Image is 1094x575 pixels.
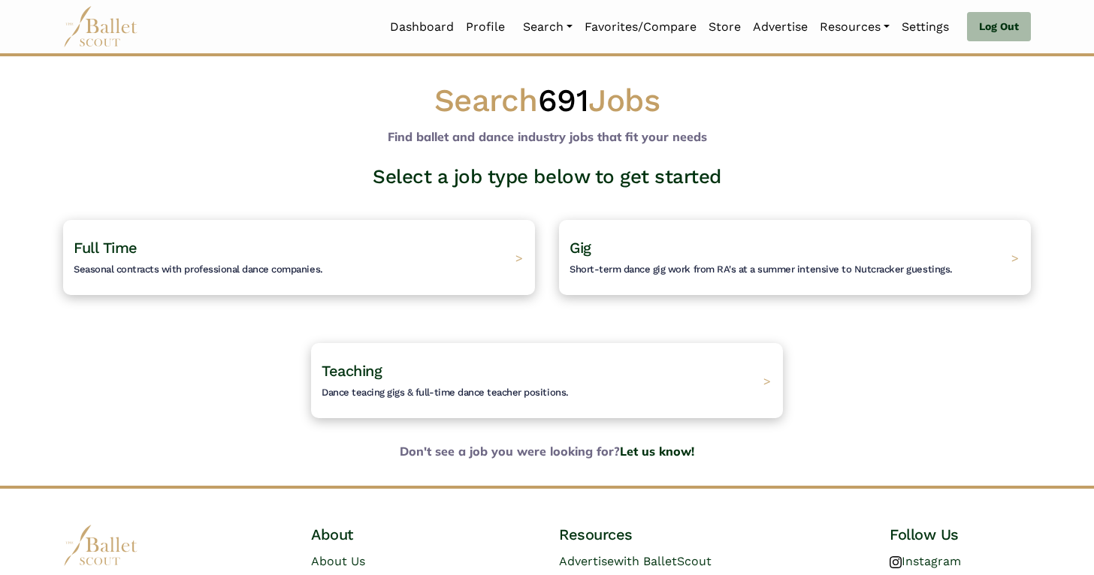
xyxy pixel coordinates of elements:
[896,11,955,43] a: Settings
[890,525,1031,544] h4: Follow Us
[890,556,902,568] img: instagram logo
[311,343,783,418] a: TeachingDance teacing gigs & full-time dance teacher positions. >
[515,250,523,265] span: >
[570,263,953,275] span: Short-term dance gig work from RA's at a summer intensive to Nutcracker guestings.
[747,11,814,43] a: Advertise
[63,80,1031,122] h1: Search Jobs
[388,129,707,144] b: Find ballet and dance industry jobs that fit your needs
[614,554,712,568] span: with BalletScout
[384,11,460,43] a: Dashboard
[620,444,694,459] a: Let us know!
[559,220,1031,295] a: GigShort-term dance gig work from RA's at a summer intensive to Nutcracker guestings. >
[460,11,511,43] a: Profile
[63,220,535,295] a: Full TimeSeasonal contracts with professional dance companies. >
[538,82,589,119] span: 691
[559,554,712,568] a: Advertisewith BalletScout
[703,11,747,43] a: Store
[322,362,382,380] span: Teaching
[74,239,138,257] span: Full Time
[311,525,452,544] h4: About
[814,11,896,43] a: Resources
[51,442,1043,462] b: Don't see a job you were looking for?
[967,12,1031,42] a: Log Out
[763,373,771,388] span: >
[570,239,591,257] span: Gig
[311,554,365,568] a: About Us
[559,525,783,544] h4: Resources
[74,263,323,275] span: Seasonal contracts with professional dance companies.
[1011,250,1019,265] span: >
[51,164,1043,190] h3: Select a job type below to get started
[890,554,961,568] a: Instagram
[322,387,569,398] span: Dance teacing gigs & full-time dance teacher positions.
[517,11,579,43] a: Search
[63,525,138,566] img: logo
[579,11,703,43] a: Favorites/Compare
